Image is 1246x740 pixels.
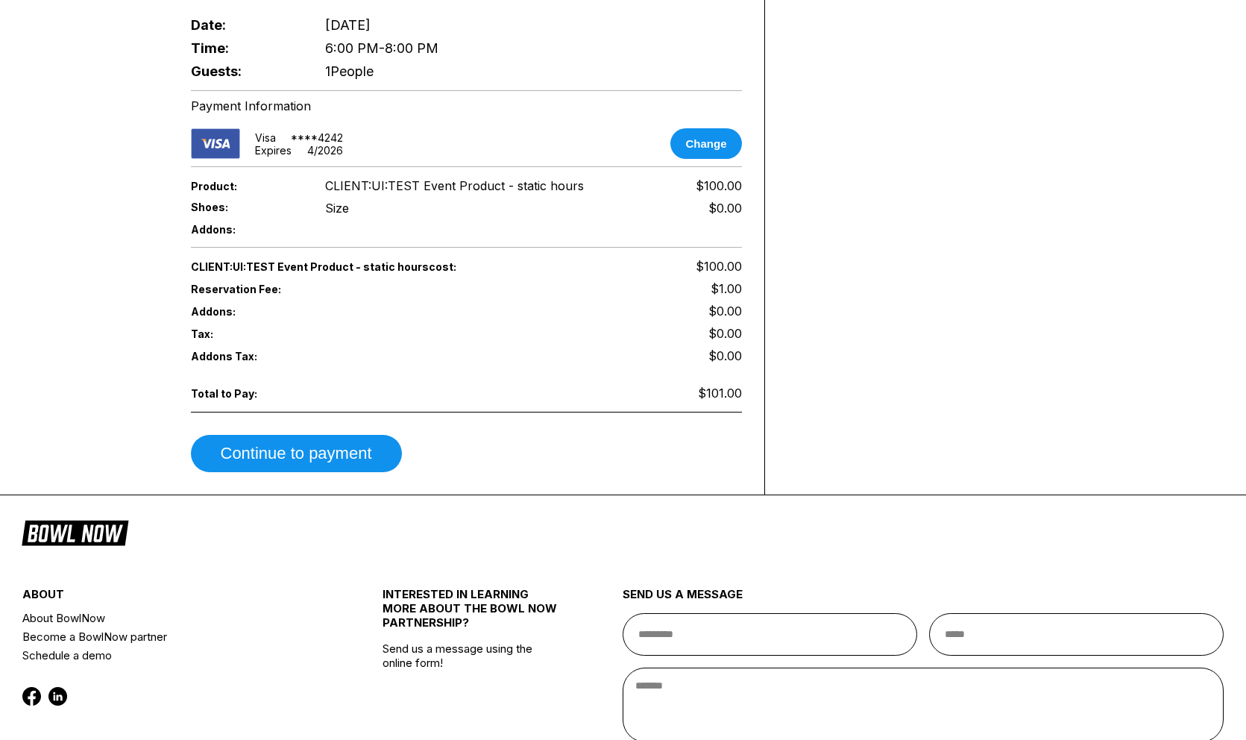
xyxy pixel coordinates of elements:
span: $0.00 [708,304,742,319]
span: $100.00 [696,178,742,193]
a: Become a BowlNow partner [22,627,323,646]
img: card [191,128,240,159]
div: send us a message [623,587,1224,613]
span: $101.00 [698,386,742,401]
span: Total to Pay: [191,387,301,400]
span: 1 People [325,63,374,79]
span: Guests: [191,63,301,79]
span: Addons: [191,305,301,318]
div: Payment Information [191,98,742,113]
a: About BowlNow [22,609,323,627]
div: INTERESTED IN LEARNING MORE ABOUT THE BOWL NOW PARTNERSHIP? [383,587,563,642]
button: Continue to payment [191,435,402,472]
span: 6:00 PM - 8:00 PM [325,40,438,56]
span: $0.00 [708,348,742,363]
div: $0.00 [708,201,742,216]
span: CLIENT:UI:TEST Event Product - static hours [325,178,584,193]
div: Expires [255,144,292,157]
span: Time: [191,40,301,56]
span: [DATE] [325,17,371,33]
div: visa [255,131,276,144]
div: about [22,587,323,609]
span: Product: [191,180,301,192]
span: CLIENT:UI:TEST Event Product - static hours cost: [191,260,467,273]
button: Change [670,128,741,159]
span: Addons: [191,223,301,236]
span: Tax: [191,327,301,340]
span: Addons Tax: [191,350,301,363]
span: Date: [191,17,301,33]
span: $0.00 [708,326,742,341]
span: Shoes: [191,201,301,213]
span: Reservation Fee: [191,283,467,295]
div: Size [325,201,349,216]
span: $100.00 [696,259,742,274]
a: Schedule a demo [22,646,323,665]
div: 4 / 2026 [307,144,343,157]
span: $1.00 [711,281,742,296]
